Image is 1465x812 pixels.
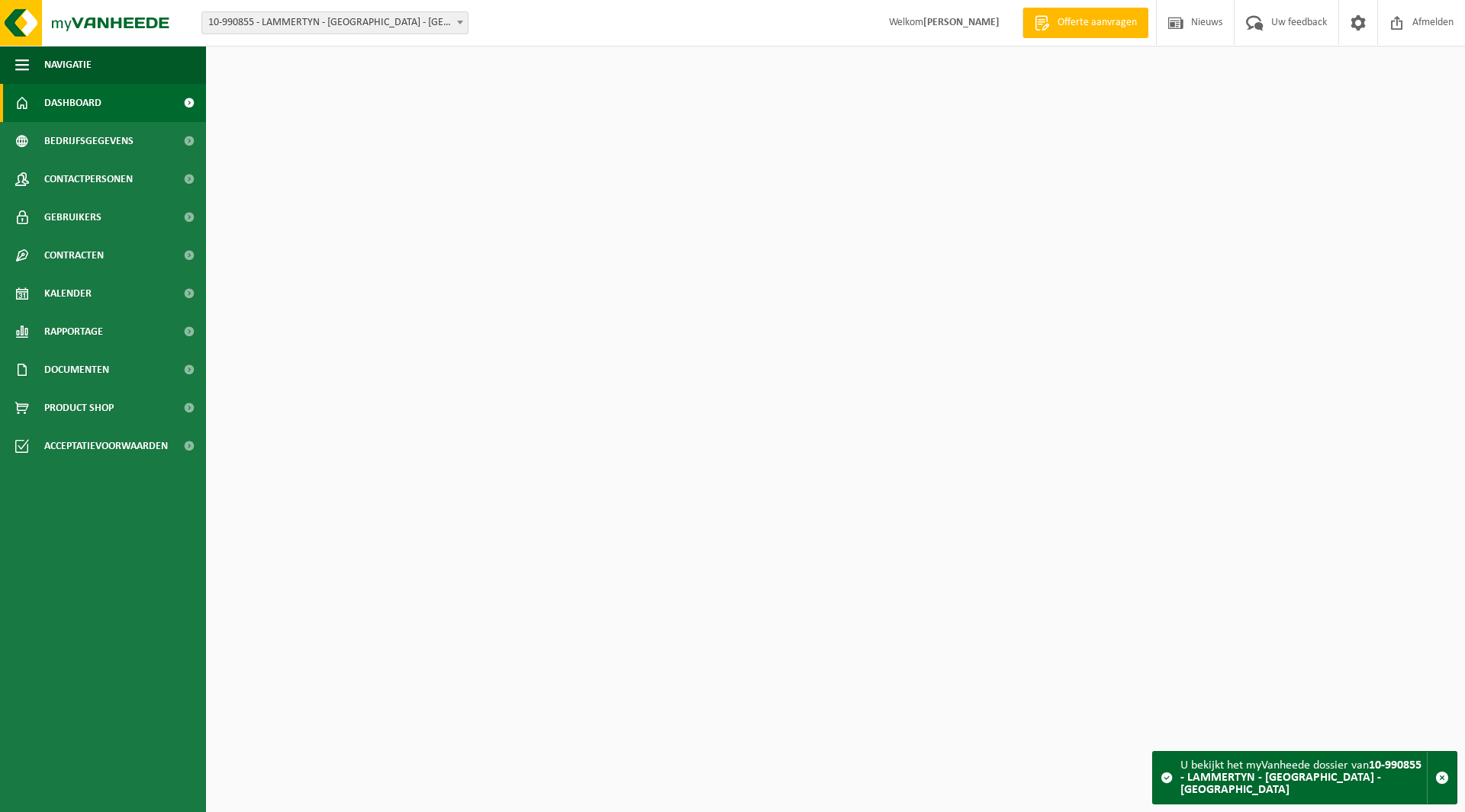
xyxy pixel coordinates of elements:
a: Offerte aanvragen [1022,8,1148,38]
span: Gebruikers [44,198,101,236]
strong: [PERSON_NAME] [923,17,1000,28]
span: Rapportage [44,313,103,351]
span: 10-990855 - LAMMERTYN - SYDRALON - GENTBRUGGE [202,12,468,34]
span: 10-990855 - LAMMERTYN - SYDRALON - GENTBRUGGE [201,11,468,34]
div: U bekijkt het myVanheede dossier van [1180,752,1427,804]
strong: 10-990855 - LAMMERTYN - [GEOGRAPHIC_DATA] - [GEOGRAPHIC_DATA] [1180,759,1422,796]
span: Contracten [44,236,104,274]
span: Kalender [44,274,92,313]
span: Product Shop [44,389,114,427]
span: Contactpersonen [44,160,133,198]
span: Acceptatievoorwaarden [44,427,168,465]
span: Offerte aanvragen [1054,15,1141,30]
span: Navigatie [44,46,92,84]
span: Documenten [44,351,109,389]
span: Bedrijfsgegevens [44,122,134,160]
span: Dashboard [44,84,101,122]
